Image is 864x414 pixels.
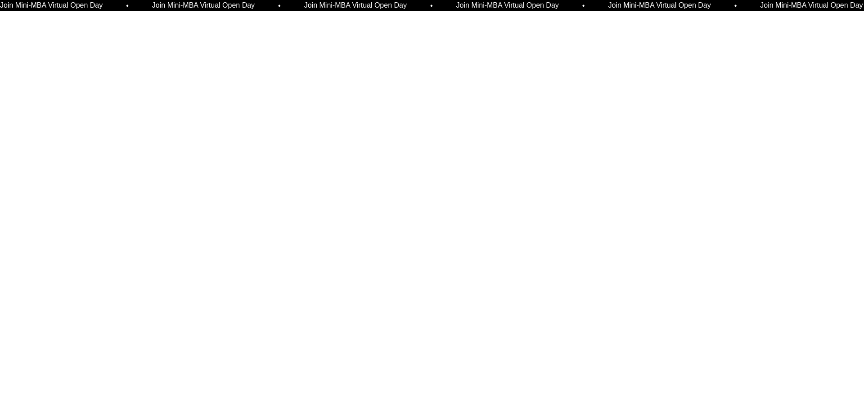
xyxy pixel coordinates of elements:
span: • [277,2,280,9]
span: • [581,2,584,9]
span: • [733,2,736,9]
span: • [429,2,432,9]
span: • [125,2,128,9]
